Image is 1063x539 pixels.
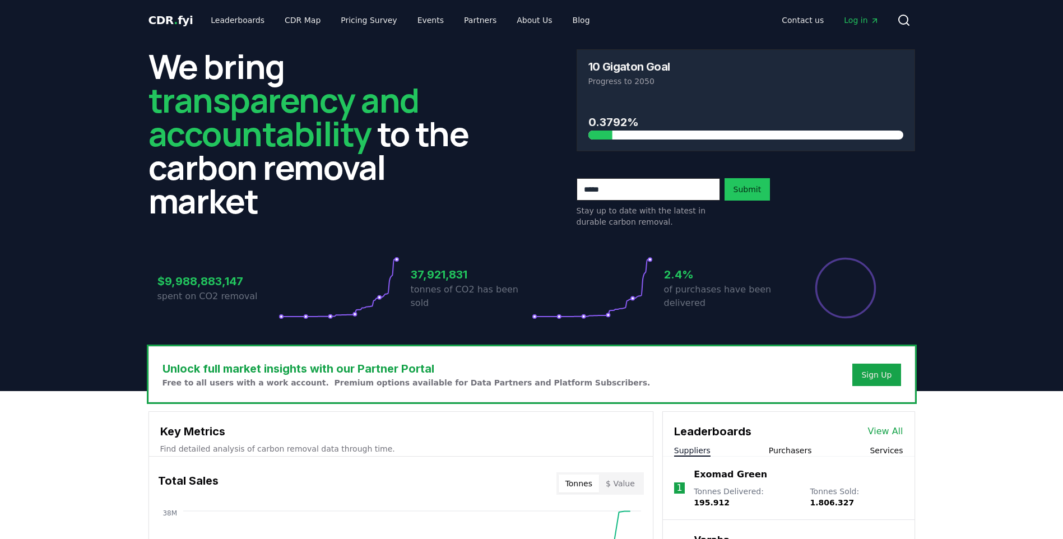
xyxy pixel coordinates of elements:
a: Contact us [773,10,833,30]
h3: Key Metrics [160,423,642,440]
a: CDR.fyi [148,12,193,28]
p: of purchases have been delivered [664,283,785,310]
button: Purchasers [769,445,812,456]
p: Tonnes Sold : [810,486,903,508]
span: transparency and accountability [148,77,419,156]
button: Sign Up [852,364,900,386]
a: Leaderboards [202,10,273,30]
button: Suppliers [674,445,711,456]
p: spent on CO2 removal [157,290,278,303]
a: Events [409,10,453,30]
h3: 0.3792% [588,114,903,131]
tspan: 38M [163,509,177,517]
a: Log in [835,10,888,30]
span: CDR fyi [148,13,193,27]
a: CDR Map [276,10,329,30]
button: Submit [725,178,770,201]
p: Free to all users with a work account. Premium options available for Data Partners and Platform S... [163,377,651,388]
p: Tonnes Delivered : [694,486,799,508]
p: Find detailed analysis of carbon removal data through time. [160,443,642,454]
span: 1.806.327 [810,498,854,507]
h3: Unlock full market insights with our Partner Portal [163,360,651,377]
h3: 10 Gigaton Goal [588,61,670,72]
h3: 2.4% [664,266,785,283]
a: Blog [564,10,599,30]
a: Pricing Survey [332,10,406,30]
span: Log in [844,15,879,26]
a: Exomad Green [694,468,767,481]
h3: Total Sales [158,472,219,495]
a: About Us [508,10,561,30]
span: 195.912 [694,498,730,507]
div: Percentage of sales delivered [814,257,877,319]
h3: Leaderboards [674,423,751,440]
span: . [174,13,178,27]
h3: $9,988,883,147 [157,273,278,290]
h2: We bring to the carbon removal market [148,49,487,217]
p: 1 [676,481,682,495]
p: tonnes of CO2 has been sold [411,283,532,310]
p: Stay up to date with the latest in durable carbon removal. [577,205,720,227]
a: Sign Up [861,369,892,380]
nav: Main [202,10,598,30]
nav: Main [773,10,888,30]
h3: 37,921,831 [411,266,532,283]
button: Tonnes [559,475,599,492]
button: $ Value [599,475,642,492]
a: View All [868,425,903,438]
button: Services [870,445,903,456]
p: Progress to 2050 [588,76,903,87]
a: Partners [455,10,505,30]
